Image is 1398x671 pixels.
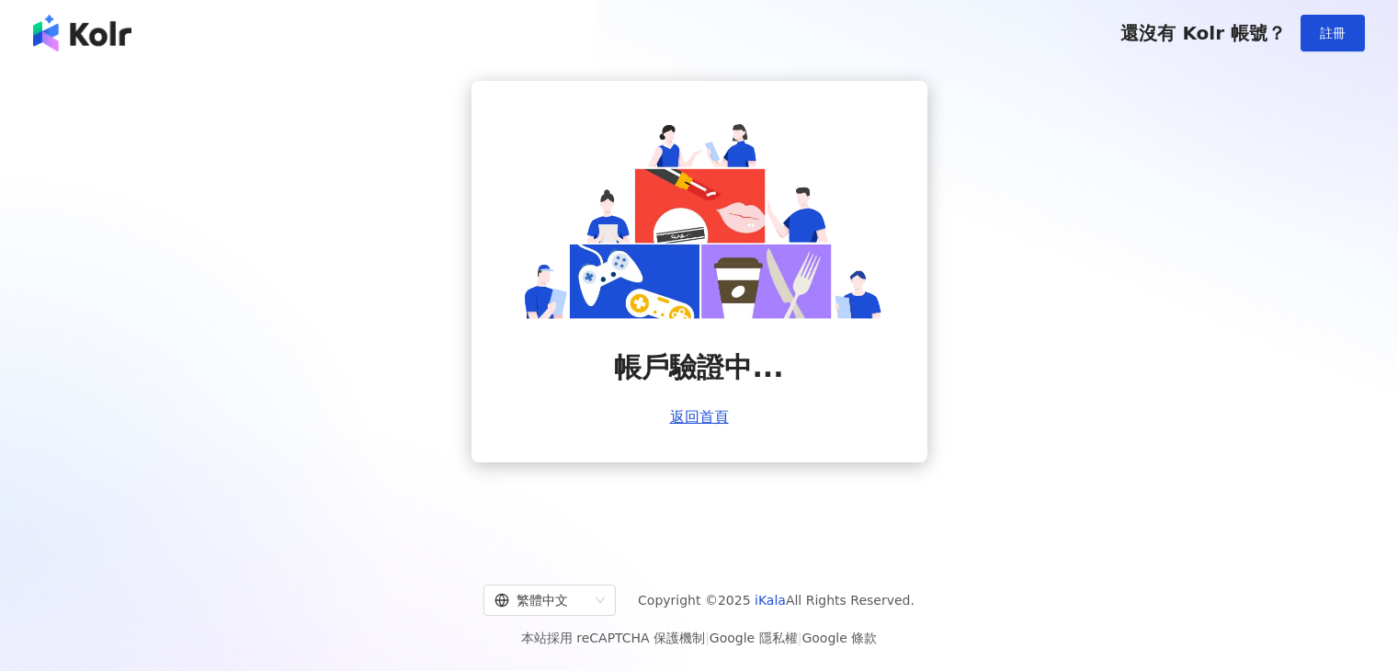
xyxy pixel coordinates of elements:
[670,409,729,426] a: 返回首頁
[1120,22,1286,44] span: 還沒有 Kolr 帳號？
[638,589,915,611] span: Copyright © 2025 All Rights Reserved.
[521,627,877,649] span: 本站採用 reCAPTCHA 保護機制
[614,348,783,387] span: 帳戶驗證中...
[755,593,786,608] a: iKala
[705,631,710,645] span: |
[1301,15,1365,51] button: 註冊
[710,631,798,645] a: Google 隱私權
[516,118,883,319] img: account is verifying
[33,15,131,51] img: logo
[1320,26,1346,40] span: 註冊
[494,586,588,615] div: 繁體中文
[798,631,802,645] span: |
[801,631,877,645] a: Google 條款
